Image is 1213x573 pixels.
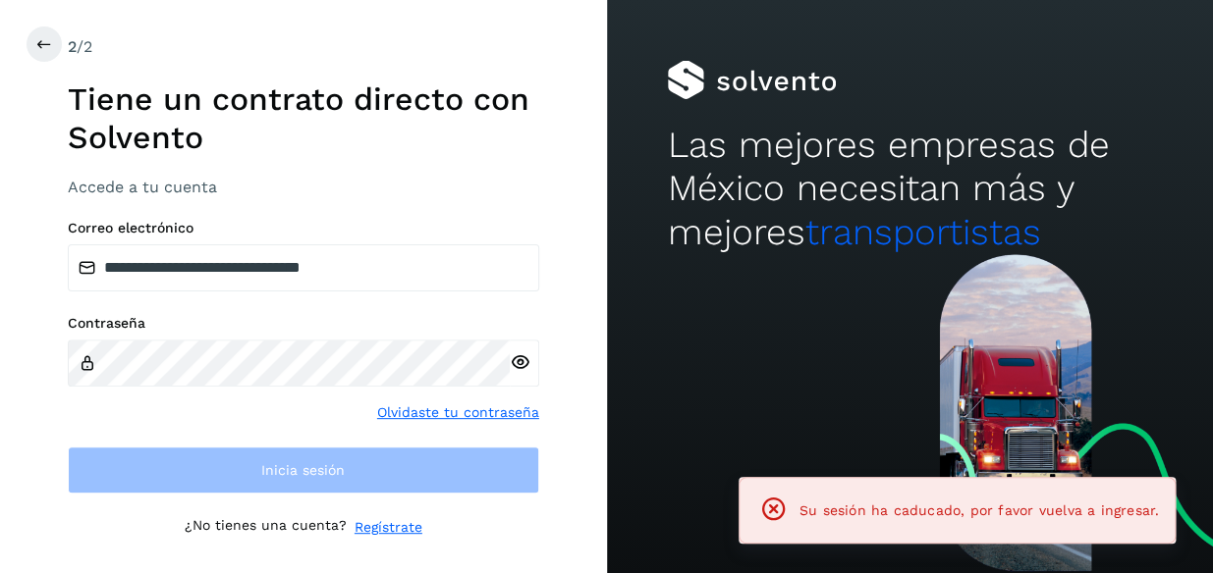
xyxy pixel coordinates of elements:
[799,502,1159,518] span: Su sesión ha caducado, por favor vuelva a ingresar.
[68,178,539,196] h3: Accede a tu cuenta
[377,402,539,423] a: Olvidaste tu contraseña
[68,315,539,332] label: Contraseña
[261,463,345,477] span: Inicia sesión
[68,80,539,156] h1: Tiene un contrato directo con Solvento
[68,446,539,494] button: Inicia sesión
[355,517,422,538] a: Regístrate
[68,220,539,236] label: Correo electrónico
[804,211,1040,253] span: transportistas
[185,517,347,538] p: ¿No tienes una cuenta?
[667,124,1152,254] h2: Las mejores empresas de México necesitan más y mejores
